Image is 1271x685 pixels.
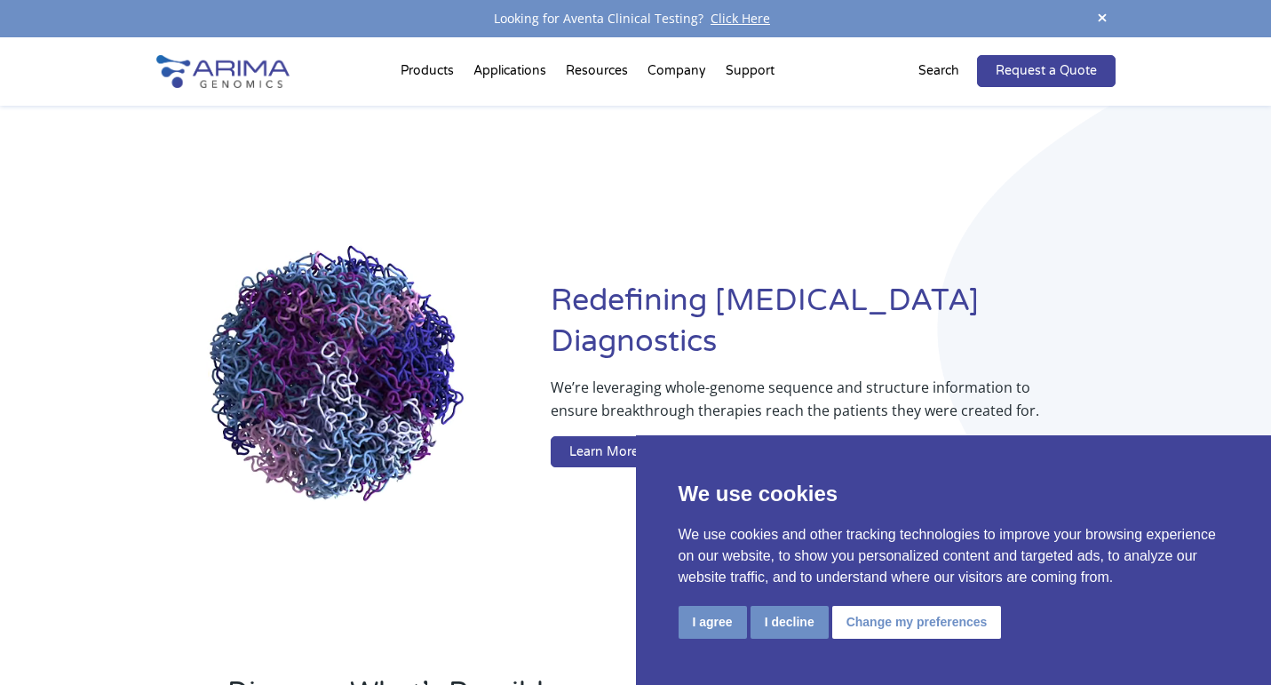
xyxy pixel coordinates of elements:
[703,10,777,27] a: Click Here
[977,55,1116,87] a: Request a Quote
[679,524,1229,588] p: We use cookies and other tracking technologies to improve your browsing experience on our website...
[832,606,1002,639] button: Change my preferences
[551,436,657,468] a: Learn More
[156,55,290,88] img: Arima-Genomics-logo
[551,281,1115,376] h1: Redefining [MEDICAL_DATA] Diagnostics
[679,478,1229,510] p: We use cookies
[751,606,829,639] button: I decline
[156,7,1116,30] div: Looking for Aventa Clinical Testing?
[918,60,959,83] p: Search
[679,606,747,639] button: I agree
